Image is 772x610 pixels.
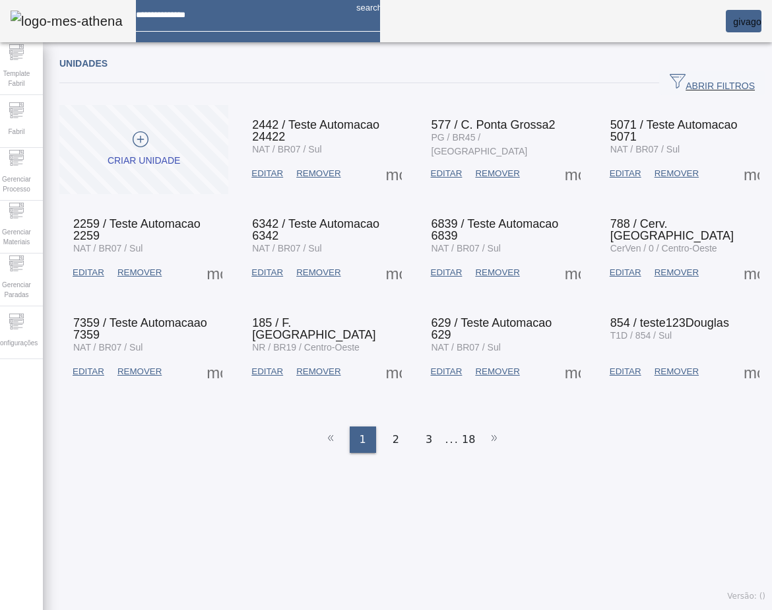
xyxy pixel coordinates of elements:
[59,105,228,194] button: Criar unidade
[252,316,375,341] span: 185 / F. [GEOGRAPHIC_DATA]
[245,261,290,285] button: EDITAR
[252,118,379,143] span: 2442 / Teste Automacao 24422
[431,266,463,279] span: EDITAR
[431,167,463,180] span: EDITAR
[424,162,469,186] button: EDITAR
[561,162,585,186] button: Mais
[670,73,755,93] span: ABRIR FILTROS
[382,360,406,384] button: Mais
[432,316,552,341] span: 629 / Teste Automacao 629
[445,426,459,453] li: ...
[610,330,672,341] span: T1D / 854 / Sul
[610,365,641,378] span: EDITAR
[203,360,226,384] button: Mais
[290,162,347,186] button: REMOVER
[382,162,406,186] button: Mais
[432,217,559,242] span: 6839 / Teste Automacao 6839
[468,162,526,186] button: REMOVER
[603,261,648,285] button: EDITAR
[108,154,180,168] div: Criar unidade
[296,365,340,378] span: REMOVER
[432,132,528,156] span: PG / BR45 / [GEOGRAPHIC_DATA]
[740,261,763,285] button: Mais
[251,266,283,279] span: EDITAR
[111,360,168,384] button: REMOVER
[290,261,347,285] button: REMOVER
[73,316,207,341] span: 7359 / Teste Automacaao 7359
[66,261,111,285] button: EDITAR
[648,261,705,285] button: REMOVER
[462,426,475,453] li: 18
[426,432,432,448] span: 3
[610,266,641,279] span: EDITAR
[245,360,290,384] button: EDITAR
[659,71,765,95] button: ABRIR FILTROS
[561,360,585,384] button: Mais
[432,118,556,131] span: 577 / C. Ponta Grossa2
[610,316,729,329] span: 854 / teste123Douglas
[251,167,283,180] span: EDITAR
[245,162,290,186] button: EDITAR
[73,266,104,279] span: EDITAR
[393,432,399,448] span: 2
[424,360,469,384] button: EDITAR
[475,365,519,378] span: REMOVER
[203,261,226,285] button: Mais
[655,266,699,279] span: REMOVER
[296,266,340,279] span: REMOVER
[740,360,763,384] button: Mais
[296,167,340,180] span: REMOVER
[431,365,463,378] span: EDITAR
[727,592,765,601] span: Versão: ()
[424,261,469,285] button: EDITAR
[111,261,168,285] button: REMOVER
[117,266,162,279] span: REMOVER
[117,365,162,378] span: REMOVER
[610,217,734,242] span: 788 / Cerv. [GEOGRAPHIC_DATA]
[468,360,526,384] button: REMOVER
[655,365,699,378] span: REMOVER
[740,162,763,186] button: Mais
[733,17,761,27] span: givago
[655,167,699,180] span: REMOVER
[290,360,347,384] button: REMOVER
[603,162,648,186] button: EDITAR
[382,261,406,285] button: Mais
[4,123,28,141] span: Fabril
[73,365,104,378] span: EDITAR
[603,360,648,384] button: EDITAR
[73,217,201,242] span: 2259 / Teste Automacao 2259
[561,261,585,285] button: Mais
[59,58,108,69] span: Unidades
[475,167,519,180] span: REMOVER
[468,261,526,285] button: REMOVER
[648,360,705,384] button: REMOVER
[475,266,519,279] span: REMOVER
[610,118,738,143] span: 5071 / Teste Automacao 5071
[610,167,641,180] span: EDITAR
[251,365,283,378] span: EDITAR
[252,217,379,242] span: 6342 / Teste Automacao 6342
[66,360,111,384] button: EDITAR
[11,11,123,32] img: logo-mes-athena
[648,162,705,186] button: REMOVER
